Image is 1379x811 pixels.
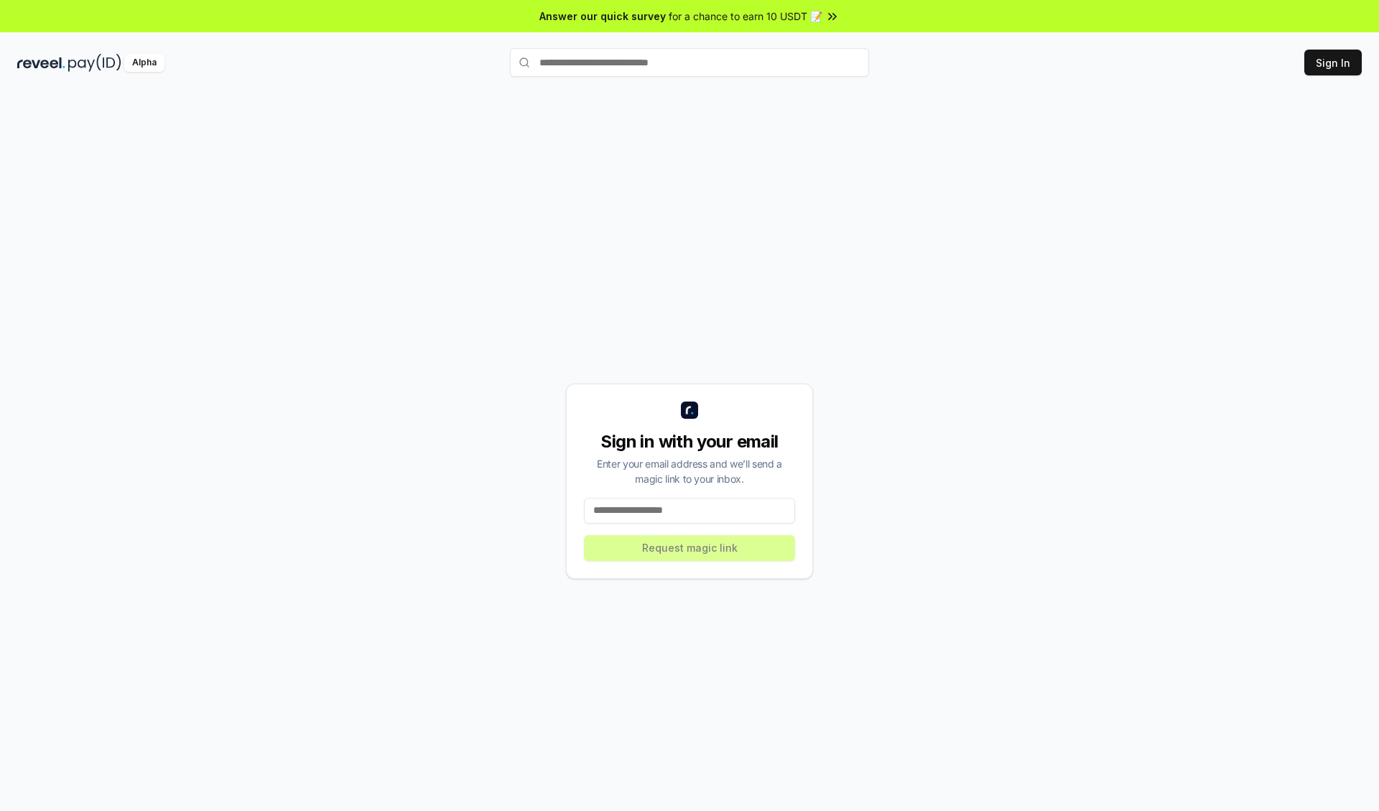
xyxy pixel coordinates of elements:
img: reveel_dark [17,54,65,72]
img: pay_id [68,54,121,72]
div: Enter your email address and we’ll send a magic link to your inbox. [584,456,795,486]
img: logo_small [681,402,698,419]
div: Alpha [124,54,164,72]
div: Sign in with your email [584,430,795,453]
span: for a chance to earn 10 USDT 📝 [669,9,822,24]
span: Answer our quick survey [539,9,666,24]
button: Sign In [1304,50,1362,75]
